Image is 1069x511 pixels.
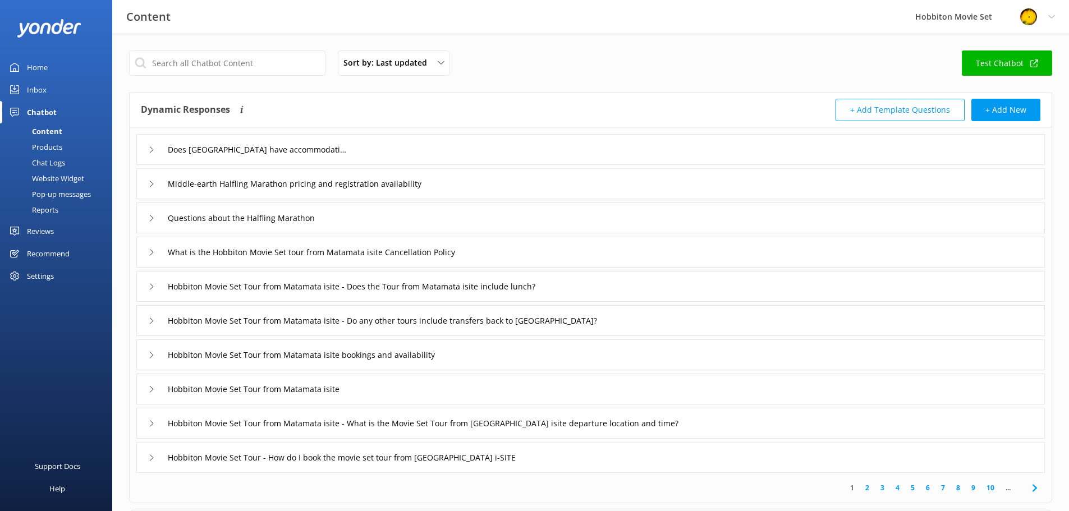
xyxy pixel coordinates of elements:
[343,57,434,69] span: Sort by: Last updated
[27,101,57,123] div: Chatbot
[836,99,965,121] button: + Add Template Questions
[7,139,62,155] div: Products
[971,99,1040,121] button: + Add New
[7,123,62,139] div: Content
[962,50,1052,76] a: Test Chatbot
[966,482,981,493] a: 9
[35,455,80,477] div: Support Docs
[7,202,58,218] div: Reports
[905,482,920,493] a: 5
[7,155,65,171] div: Chat Logs
[49,477,65,500] div: Help
[7,171,112,186] a: Website Widget
[920,482,935,493] a: 6
[126,8,171,26] h3: Content
[27,265,54,287] div: Settings
[1020,8,1037,25] img: 34-1718678798.png
[141,99,230,121] h4: Dynamic Responses
[845,482,860,493] a: 1
[1000,482,1016,493] span: ...
[935,482,951,493] a: 7
[7,123,112,139] a: Content
[129,50,325,76] input: Search all Chatbot Content
[17,19,81,38] img: yonder-white-logo.png
[875,482,890,493] a: 3
[860,482,875,493] a: 2
[27,220,54,242] div: Reviews
[27,242,70,265] div: Recommend
[7,171,84,186] div: Website Widget
[951,482,966,493] a: 8
[981,482,1000,493] a: 10
[7,139,112,155] a: Products
[7,202,112,218] a: Reports
[27,56,48,79] div: Home
[27,79,47,101] div: Inbox
[7,186,112,202] a: Pop-up messages
[7,155,112,171] a: Chat Logs
[890,482,905,493] a: 4
[7,186,91,202] div: Pop-up messages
